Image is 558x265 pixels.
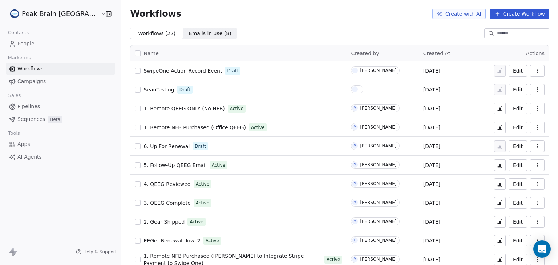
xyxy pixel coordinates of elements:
span: [DATE] [423,162,440,169]
span: 6. Up For Renewal [143,143,190,149]
span: SwipeOne Action Record Event [143,68,222,74]
a: People [6,38,115,50]
span: Active [212,162,225,168]
span: [DATE] [423,256,440,263]
div: M [353,162,357,168]
span: [DATE] [423,67,440,74]
span: Tools [5,128,23,139]
span: Draft [179,86,190,93]
div: M [353,105,357,111]
a: Workflows [6,63,115,75]
span: Active [251,124,264,131]
span: Draft [195,143,206,150]
span: Actions [526,50,545,56]
button: Edit [509,84,527,95]
div: [PERSON_NAME] [360,257,396,262]
span: SeanTesting [143,87,174,93]
span: Active [206,237,219,244]
span: Contacts [5,27,32,38]
button: Edit [509,197,527,209]
div: Open Intercom Messenger [533,240,551,258]
span: [DATE] [423,199,440,207]
span: Help & Support [83,249,117,255]
div: [PERSON_NAME] [360,68,396,73]
a: SequencesBeta [6,113,115,125]
button: Edit [509,140,527,152]
div: M [353,181,357,187]
span: [DATE] [423,105,440,112]
span: Created by [351,50,379,56]
span: Active [196,200,209,206]
span: 2. Gear Shipped [143,219,185,225]
div: M [353,143,357,149]
span: Workflows [130,9,181,19]
button: Edit [509,178,527,190]
button: Create Workflow [490,9,549,19]
span: People [17,40,35,48]
a: SwipeOne Action Record Event [143,67,222,74]
a: Pipelines [6,101,115,113]
span: 5. Follow-Up QEEG Email [143,162,206,168]
div: [PERSON_NAME] [360,143,396,148]
span: Active [190,219,203,225]
button: Edit [509,122,527,133]
span: 3. QEEG Complete [143,200,190,206]
span: Sales [5,90,24,101]
button: Edit [509,159,527,171]
span: Apps [17,140,30,148]
a: Campaigns [6,76,115,87]
a: Edit [509,216,527,228]
div: [PERSON_NAME] [360,200,396,205]
div: [PERSON_NAME] [360,219,396,224]
span: Created At [423,50,450,56]
a: AI Agents [6,151,115,163]
span: [DATE] [423,180,440,188]
a: 1. Remote QEEG ONLY (No NFB) [143,105,225,112]
span: [DATE] [423,218,440,225]
button: Peak Brain [GEOGRAPHIC_DATA] [9,8,96,20]
span: [DATE] [423,143,440,150]
div: M [353,200,357,205]
a: Edit [509,65,527,77]
span: Campaigns [17,78,46,85]
a: EEGer Renewal flow. 2 [143,237,200,244]
span: Peak Brain [GEOGRAPHIC_DATA] [22,9,100,19]
div: D [354,237,357,243]
a: 2. Gear Shipped [143,218,185,225]
img: Peak%20Brain%20Logo.png [10,9,19,18]
div: [PERSON_NAME] [360,181,396,186]
div: [PERSON_NAME] [360,238,396,243]
div: M [353,124,357,130]
span: Active [196,181,209,187]
span: EEGer Renewal flow. 2 [143,238,200,244]
span: AI Agents [17,153,42,161]
span: Draft [227,68,238,74]
a: 4. QEEG Reviewed [143,180,190,188]
span: Pipelines [17,103,40,110]
span: 1. Remote NFB Purchased (Office QEEG) [143,125,246,130]
a: SeanTesting [143,86,174,93]
a: 5. Follow-Up QEEG Email [143,162,206,169]
button: Edit [509,235,527,246]
span: Active [327,256,340,263]
a: 6. Up For Renewal [143,143,190,150]
span: Name [143,50,158,57]
a: Apps [6,138,115,150]
span: 4. QEEG Reviewed [143,181,190,187]
span: [DATE] [423,237,440,244]
div: [PERSON_NAME] [360,162,396,167]
span: 1. Remote QEEG ONLY (No NFB) [143,106,225,111]
span: Beta [48,116,62,123]
span: Sequences [17,115,45,123]
button: Create with AI [432,9,486,19]
a: Edit [509,103,527,114]
span: Workflows [17,65,44,73]
span: Emails in use ( 8 ) [189,30,231,37]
